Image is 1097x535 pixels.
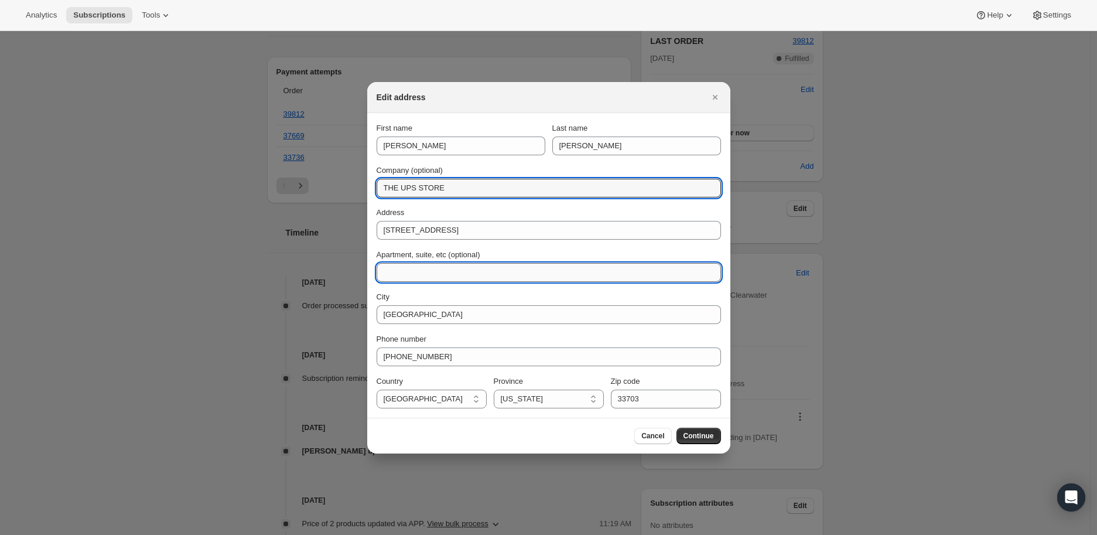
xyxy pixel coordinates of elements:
span: Company (optional) [377,166,443,175]
button: Tools [135,7,179,23]
span: Address [377,208,405,217]
span: Subscriptions [73,11,125,20]
span: Settings [1043,11,1071,20]
span: Country [377,377,404,386]
span: Last name [552,124,588,132]
span: Phone number [377,335,426,343]
span: Zip code [611,377,640,386]
span: Continue [684,431,714,441]
button: Settings [1024,7,1078,23]
span: Help [987,11,1003,20]
span: Tools [142,11,160,20]
button: Continue [676,428,721,444]
button: Close [707,89,723,105]
h2: Edit address [377,91,426,103]
span: Apartment, suite, etc (optional) [377,250,480,259]
span: City [377,292,389,301]
span: Cancel [641,431,664,441]
span: First name [377,124,412,132]
span: Province [494,377,524,386]
button: Cancel [634,428,671,444]
button: Help [968,7,1021,23]
button: Analytics [19,7,64,23]
button: Subscriptions [66,7,132,23]
span: Analytics [26,11,57,20]
div: Open Intercom Messenger [1057,483,1085,512]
